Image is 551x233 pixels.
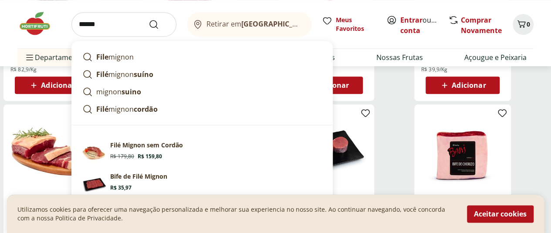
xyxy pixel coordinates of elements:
[134,104,158,114] strong: cordão
[15,77,89,94] button: Adicionar
[110,184,132,191] span: R$ 35,97
[122,87,141,97] strong: suino
[24,47,35,68] button: Menu
[426,77,500,94] button: Adicionar
[513,14,534,35] button: Carrinho
[79,137,325,169] a: Filé Mignon sem CordãoFilé Mignon sem CordãoR$ 179,80R$ 159,80
[400,15,423,25] a: Entrar
[96,69,153,80] p: mignon
[206,20,303,28] span: Retirar em
[24,47,87,68] span: Departamentos
[110,172,167,181] p: Bife de Filé Mignon
[79,100,325,118] a: Filémignoncordão
[82,172,107,196] img: Principal
[79,169,325,200] a: PrincipalBife de Filé MignonR$ 35,97
[79,66,325,83] a: Filémignonsuíno
[149,19,169,30] button: Submit Search
[400,15,439,36] span: ou
[10,66,37,73] span: R$ 82,9/Kg
[134,70,153,79] strong: suíno
[452,82,486,89] span: Adicionar
[17,10,61,37] img: Hortifruti
[96,87,141,97] p: mignon
[464,52,527,63] a: Açougue e Peixaria
[10,111,93,194] img: Contrafilé Pedaço
[96,52,134,62] p: mignon
[96,104,108,114] strong: Filé
[96,70,108,79] strong: Filé
[400,15,448,35] a: Criar conta
[96,52,108,62] strong: File
[187,12,311,37] button: Retirar em[GEOGRAPHIC_DATA]/[GEOGRAPHIC_DATA]
[17,205,456,223] p: Utilizamos cookies para oferecer uma navegação personalizada e melhorar sua experiencia no nosso ...
[322,16,376,33] a: Meus Favoritos
[82,141,107,165] img: Filé Mignon sem Cordão
[96,104,158,114] p: mignon
[421,66,448,73] span: R$ 39,9/Kg
[138,153,162,160] span: R$ 159,80
[71,12,176,37] input: search
[41,82,75,89] span: Adicionar
[527,20,530,28] span: 0
[79,48,325,66] a: Filemignon
[110,153,134,160] span: R$ 179,80
[79,83,325,100] a: mignonsuino
[241,19,388,29] b: [GEOGRAPHIC_DATA]/[GEOGRAPHIC_DATA]
[110,141,183,150] p: Filé Mignon sem Cordão
[336,16,376,33] span: Meus Favoritos
[376,52,423,63] a: Nossas Frutas
[467,205,534,223] button: Aceitar cookies
[461,15,502,35] a: Comprar Novamente
[421,111,504,194] img: Contrafilé Bassi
